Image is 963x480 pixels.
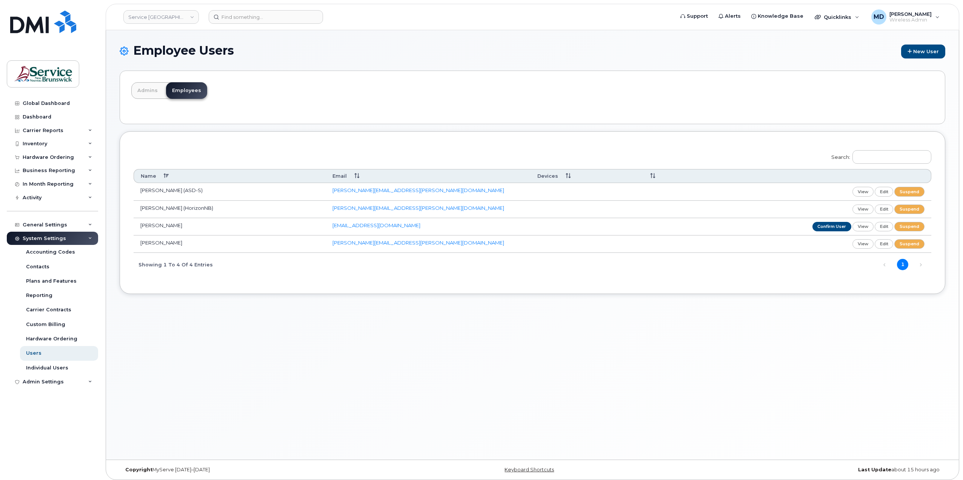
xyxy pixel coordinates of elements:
[670,467,945,473] div: about 15 hours ago
[166,82,207,99] a: Employees
[894,239,925,249] a: suspend
[875,222,894,231] a: edit
[875,205,894,214] a: edit
[131,82,164,99] a: Admins
[826,145,931,166] label: Search:
[332,240,504,246] a: [PERSON_NAME][EMAIL_ADDRESS][PERSON_NAME][DOMAIN_NAME]
[120,44,945,58] h1: Employee Users
[852,187,874,196] a: view
[332,187,504,193] a: [PERSON_NAME][EMAIL_ADDRESS][PERSON_NAME][DOMAIN_NAME]
[134,201,326,218] td: [PERSON_NAME] (HorizonNB)
[897,259,908,270] a: 1
[332,222,420,228] a: [EMAIL_ADDRESS][DOMAIN_NAME]
[134,183,326,200] td: [PERSON_NAME] (ASD-S)
[852,239,874,249] a: view
[134,235,326,253] td: [PERSON_NAME]
[812,222,852,231] a: confirm user
[134,258,213,271] div: Showing 1 to 4 of 4 entries
[875,187,894,196] a: edit
[879,259,890,271] a: Previous
[852,150,931,164] input: Search:
[875,239,894,249] a: edit
[332,205,504,211] a: [PERSON_NAME][EMAIL_ADDRESS][PERSON_NAME][DOMAIN_NAME]
[125,467,152,472] strong: Copyright
[531,169,636,183] th: Devices: activate to sort column ascending
[894,187,925,196] a: suspend
[120,467,395,473] div: MyServe [DATE]–[DATE]
[901,45,945,58] a: New User
[858,467,891,472] strong: Last Update
[134,218,326,235] td: [PERSON_NAME]
[894,205,925,214] a: suspend
[852,222,874,231] a: view
[326,169,531,183] th: Email: activate to sort column ascending
[134,169,326,183] th: Name: activate to sort column descending
[852,205,874,214] a: view
[636,169,931,183] th: : activate to sort column ascending
[505,467,554,472] a: Keyboard Shortcuts
[915,259,926,271] a: Next
[894,222,925,231] a: suspend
